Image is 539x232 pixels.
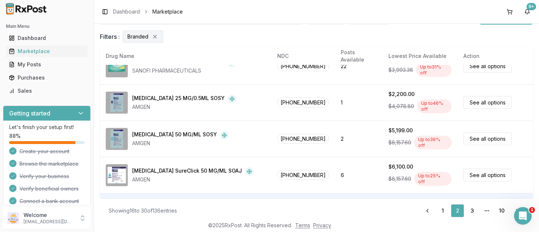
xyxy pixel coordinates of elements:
[19,173,69,180] span: Verify your business
[414,172,452,186] div: Up to 25 % off
[3,72,91,84] button: Purchases
[466,204,479,217] a: 3
[277,61,329,71] span: [PHONE_NUMBER]
[527,3,536,10] div: 9+
[132,140,229,147] div: AMGEN
[3,85,91,97] button: Sales
[514,207,532,225] iframe: Intercom live chat
[495,204,508,217] a: 10
[335,48,383,84] td: 22
[9,132,21,140] span: 88 %
[132,67,236,74] div: SANOFI PHARMACEUTICALS
[106,128,128,150] img: Enbrel 50 MG/ML SOSY
[127,33,148,40] span: Branded
[388,66,413,74] span: $3,993.36
[132,103,236,111] div: AMGEN
[19,160,79,167] span: Browse the marketplace
[414,136,452,150] div: Up to 36 % off
[420,204,435,217] a: Go to previous page
[388,175,411,183] span: $8,157.60
[23,219,75,225] p: [EMAIL_ADDRESS][DOMAIN_NAME]
[152,8,183,15] span: Marketplace
[510,204,524,217] a: Go to next page
[388,127,413,134] div: $5,199.00
[106,55,128,77] img: Dupixent 300 MG/2ML SOSY
[106,92,128,114] img: Enbrel 25 MG/0.5ML SOSY
[335,47,383,65] th: Posts Available
[6,23,88,29] h2: Main Menu
[295,222,310,228] a: Terms
[132,167,242,176] div: [MEDICAL_DATA] SureClick 50 MG/ML SOAJ
[9,109,50,118] h3: Getting started
[106,164,128,186] img: Enbrel SureClick 50 MG/ML SOAJ
[9,34,85,42] div: Dashboard
[271,47,335,65] th: NDC
[313,222,331,228] a: Privacy
[463,60,512,73] a: See all options
[23,211,75,219] p: Welcome
[417,99,452,113] div: Up to 46 % off
[6,71,88,84] a: Purchases
[335,84,383,121] td: 1
[277,97,329,107] span: [PHONE_NUMBER]
[9,87,85,95] div: Sales
[463,169,512,181] a: See all options
[6,32,88,45] a: Dashboard
[9,124,84,131] p: Let's finish your setup first!
[109,207,177,214] div: Showing 16 to 30 of 136 entries
[6,84,88,97] a: Sales
[383,47,457,65] th: Lowest Price Available
[388,103,414,110] span: $4,078.80
[436,204,449,217] a: 1
[463,132,512,145] a: See all options
[100,32,120,41] span: Filters :
[416,63,452,77] div: Up to 31 % off
[420,204,524,217] nav: pagination
[19,185,79,192] span: Verify beneficial owners
[19,148,69,155] span: Create your account
[132,95,225,103] div: [MEDICAL_DATA] 25 MG/0.5ML SOSY
[100,47,271,65] th: Drug Name
[19,198,79,205] span: Connect a bank account
[388,91,415,98] div: $2,200.00
[9,74,85,81] div: Purchases
[9,61,85,68] div: My Posts
[335,121,383,157] td: 2
[3,3,50,15] img: RxPost Logo
[3,32,91,44] button: Dashboard
[132,176,254,183] div: AMGEN
[277,170,329,180] span: [PHONE_NUMBER]
[521,6,533,18] button: 9+
[3,45,91,57] button: Marketplace
[463,96,512,109] a: See all options
[6,58,88,71] a: My Posts
[132,131,217,140] div: [MEDICAL_DATA] 50 MG/ML SOSY
[451,204,464,217] a: 2
[388,139,411,146] span: $8,157.60
[7,212,19,224] img: User avatar
[6,45,88,58] a: Marketplace
[3,59,91,70] button: My Posts
[151,33,159,40] button: Remove Branded filter
[335,157,383,193] td: 6
[529,207,535,213] span: 1
[113,8,140,15] a: Dashboard
[113,8,183,15] nav: breadcrumb
[9,48,85,55] div: Marketplace
[277,134,329,144] span: [PHONE_NUMBER]
[388,163,413,170] div: $6,100.00
[457,47,533,65] th: Action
